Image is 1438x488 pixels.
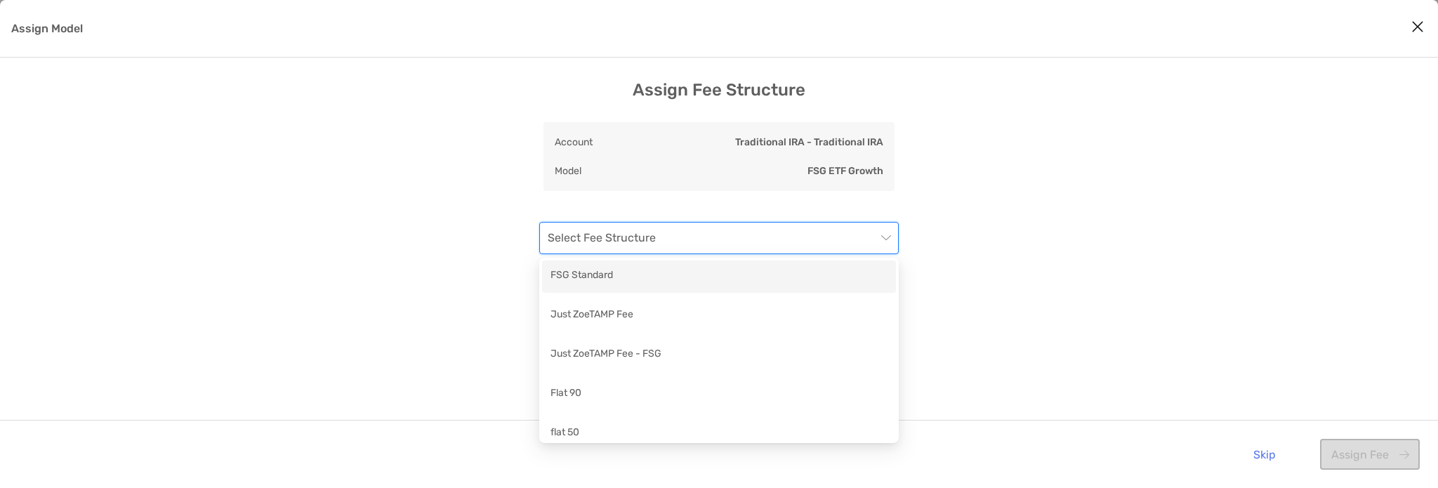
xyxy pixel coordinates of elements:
button: Close modal [1407,17,1428,38]
h3: Assign Fee Structure [633,80,805,100]
div: FSG Standard [542,261,896,293]
p: Model [555,162,581,180]
div: Just ZoeTAMP Fee - FSG [542,339,896,371]
p: Account [555,133,593,151]
button: Skip [1242,439,1286,470]
p: Traditional IRA - Traditional IRA [735,133,883,151]
p: FSG ETF Growth [807,162,883,180]
div: FSG Standard [550,268,888,285]
div: Flat 90 [550,385,888,403]
div: Just ZoeTAMP Fee - FSG [550,346,888,364]
div: flat 50 [550,425,888,442]
div: flat 50 [542,418,896,450]
p: Assign Model [11,20,83,37]
div: Flat 90 [542,378,896,411]
div: Just ZoeTAMP Fee [542,300,896,332]
div: Just ZoeTAMP Fee [550,307,888,324]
